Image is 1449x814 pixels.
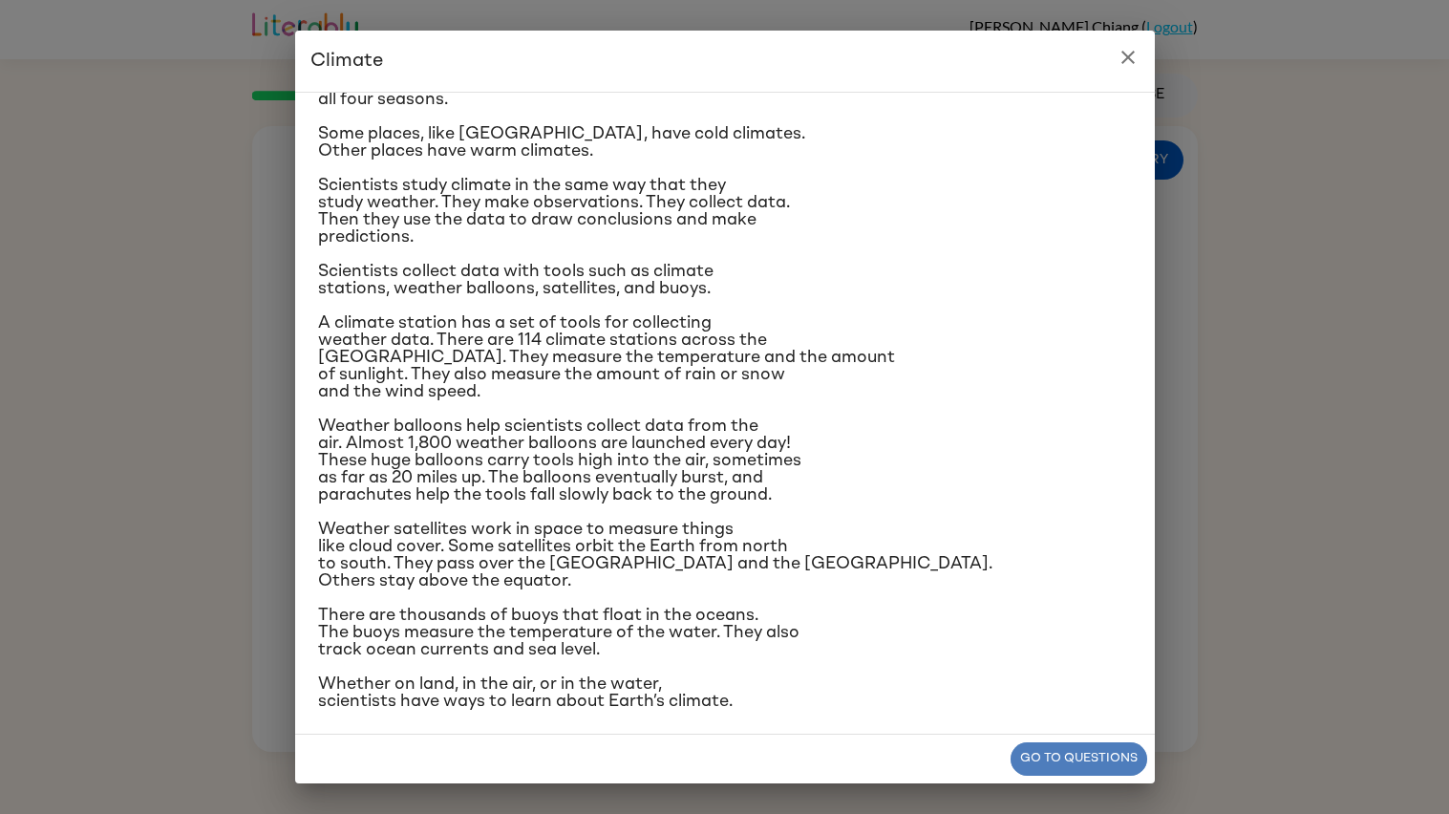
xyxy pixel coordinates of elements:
[318,177,790,246] span: Scientists study climate in the same way that they study weather. They make observations. They co...
[295,31,1155,92] h2: Climate
[318,675,733,710] span: Whether on land, in the air, or in the water, scientists have ways to learn about Earth’s climate.
[1109,38,1147,76] button: close
[318,607,799,658] span: There are thousands of buoys that float in the oceans. The buoys measure the temperature of the w...
[318,263,714,297] span: Scientists collect data with tools such as climate stations, weather balloons, satellites, and bu...
[318,314,895,400] span: A climate station has a set of tools for collecting weather data. There are 114 climate stations ...
[318,418,801,503] span: Weather balloons help scientists collect data from the air. Almost 1,800 weather balloons are lau...
[318,521,992,589] span: Weather satellites work in space to measure things like cloud cover. Some satellites orbit the Ea...
[318,125,805,160] span: Some places, like [GEOGRAPHIC_DATA], have cold climates. Other places have warm climates.
[1011,742,1147,776] button: Go to questions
